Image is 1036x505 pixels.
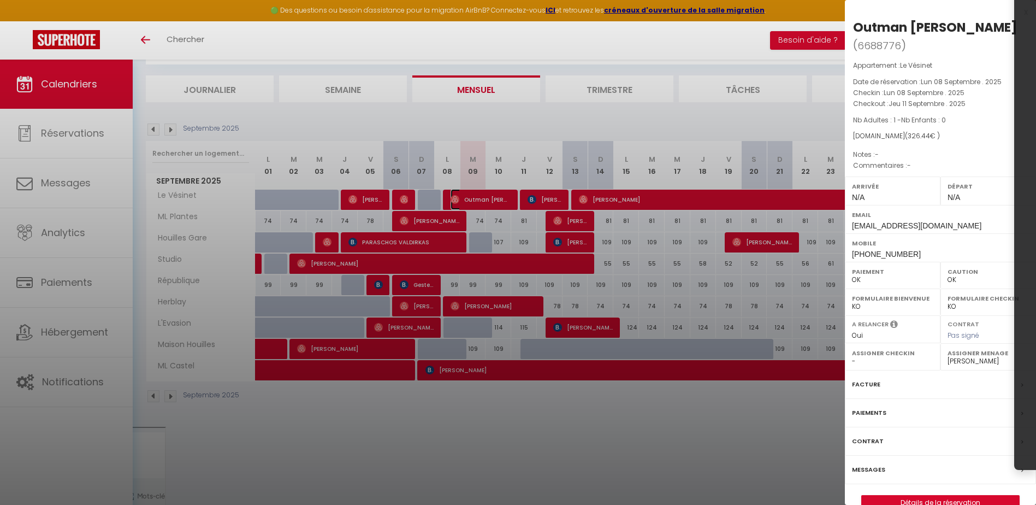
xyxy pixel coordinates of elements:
[853,131,1028,142] div: [DOMAIN_NAME]
[852,379,880,390] label: Facture
[853,60,1028,71] p: Appartement :
[852,238,1029,249] label: Mobile
[948,320,979,327] label: Contrat
[853,19,1017,36] div: Outman [PERSON_NAME]
[948,331,979,340] span: Pas signé
[852,348,933,359] label: Assigner Checkin
[852,293,933,304] label: Formulaire Bienvenue
[901,115,946,125] span: Nb Enfants : 0
[124,63,133,72] img: tab_keywords_by_traffic_grey.svg
[853,160,1028,171] p: Commentaires :
[853,115,946,125] span: Nb Adultes : 1 -
[921,77,1002,86] span: Lun 08 Septembre . 2025
[852,464,885,475] label: Messages
[17,17,26,26] img: logo_orange.svg
[852,193,865,202] span: N/A
[44,63,53,72] img: tab_domain_overview_orange.svg
[853,149,1028,160] p: Notes :
[853,87,1028,98] p: Checkin :
[853,77,1028,87] p: Date de réservation :
[889,99,966,108] span: Jeu 11 Septembre . 2025
[857,39,901,52] span: 6688776
[948,181,1029,192] label: Départ
[852,407,886,419] label: Paiements
[56,64,84,72] div: Domaine
[875,150,879,159] span: -
[9,4,42,37] button: Ouvrir le widget de chat LiveChat
[853,38,906,53] span: ( )
[28,28,123,37] div: Domaine: [DOMAIN_NAME]
[948,348,1029,359] label: Assigner Menage
[852,266,933,277] label: Paiement
[900,61,932,70] span: Le Vésinet
[905,131,940,140] span: ( € )
[884,88,964,97] span: Lun 08 Septembre . 2025
[136,64,167,72] div: Mots-clés
[852,250,921,259] span: [PHONE_NUMBER]
[890,320,898,332] i: Sélectionner OUI si vous souhaiter envoyer les séquences de messages post-checkout
[853,98,1028,109] p: Checkout :
[908,131,930,140] span: 326.44
[948,266,1029,277] label: Caution
[31,17,54,26] div: v 4.0.25
[948,193,960,202] span: N/A
[17,28,26,37] img: website_grey.svg
[907,161,911,170] span: -
[852,209,1029,220] label: Email
[852,221,981,230] span: [EMAIL_ADDRESS][DOMAIN_NAME]
[845,5,1028,19] div: x
[948,293,1029,304] label: Formulaire Checkin
[852,181,933,192] label: Arrivée
[852,320,889,329] label: A relancer
[852,436,884,447] label: Contrat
